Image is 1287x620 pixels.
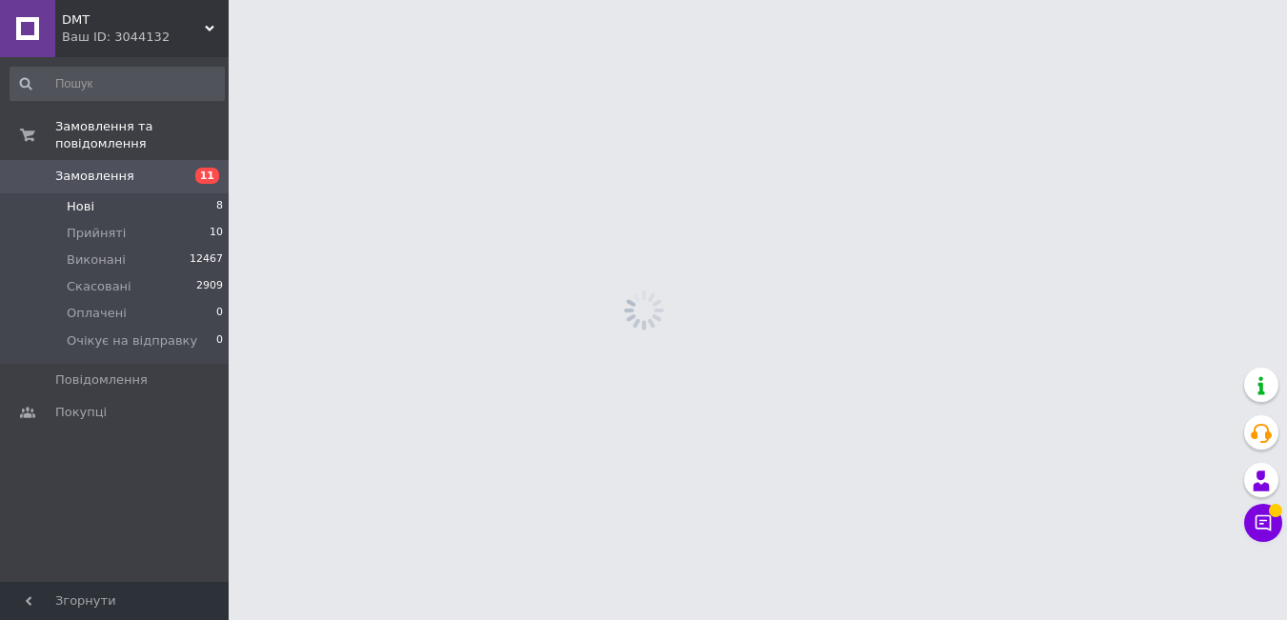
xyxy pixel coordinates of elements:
span: Замовлення та повідомлення [55,118,229,152]
span: DMT [62,11,205,29]
span: 11 [195,168,219,184]
span: Покупці [55,404,107,421]
span: Нові [67,198,94,215]
span: Скасовані [67,278,131,295]
span: Замовлення [55,168,134,185]
span: 2909 [196,278,223,295]
span: 0 [216,332,223,350]
span: Повідомлення [55,371,148,389]
input: Пошук [10,67,225,101]
span: Очікує на відправку [67,332,197,350]
span: Виконані [67,251,126,269]
button: Чат з покупцем [1244,504,1282,542]
span: 0 [216,305,223,322]
span: Прийняті [67,225,126,242]
div: Ваш ID: 3044132 [62,29,229,46]
span: 8 [216,198,223,215]
span: 10 [210,225,223,242]
span: Оплачені [67,305,127,322]
span: 12467 [190,251,223,269]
